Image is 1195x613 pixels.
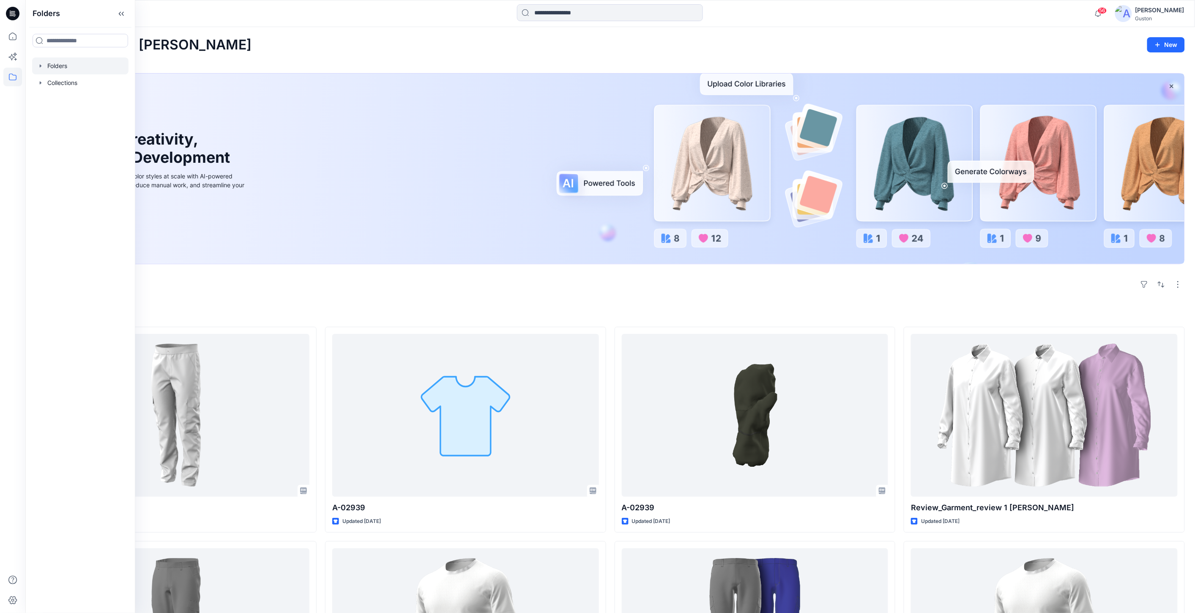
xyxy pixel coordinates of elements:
[632,517,670,526] p: Updated [DATE]
[911,502,1178,514] p: Review_Garment_review 1 [PERSON_NAME]
[921,517,960,526] p: Updated [DATE]
[332,334,599,497] a: A-02939
[56,208,246,225] a: Discover more
[43,334,309,497] a: SS_02
[911,334,1178,497] a: Review_Garment_review 1 Nina
[342,517,381,526] p: Updated [DATE]
[1147,37,1185,52] button: New
[56,172,246,198] div: Explore ideas faster and recolor styles at scale with AI-powered tools that boost creativity, red...
[1135,5,1184,15] div: [PERSON_NAME]
[622,502,889,514] p: A-02939
[1135,15,1184,22] div: Guston
[332,502,599,514] p: A-02939
[1115,5,1132,22] img: avatar
[622,334,889,497] a: A-02939
[56,130,234,167] h1: Unleash Creativity, Speed Up Development
[43,502,309,514] p: SS_02
[36,37,252,53] h2: Welcome back, [PERSON_NAME]
[36,308,1185,318] h4: Styles
[1098,7,1107,14] span: 56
